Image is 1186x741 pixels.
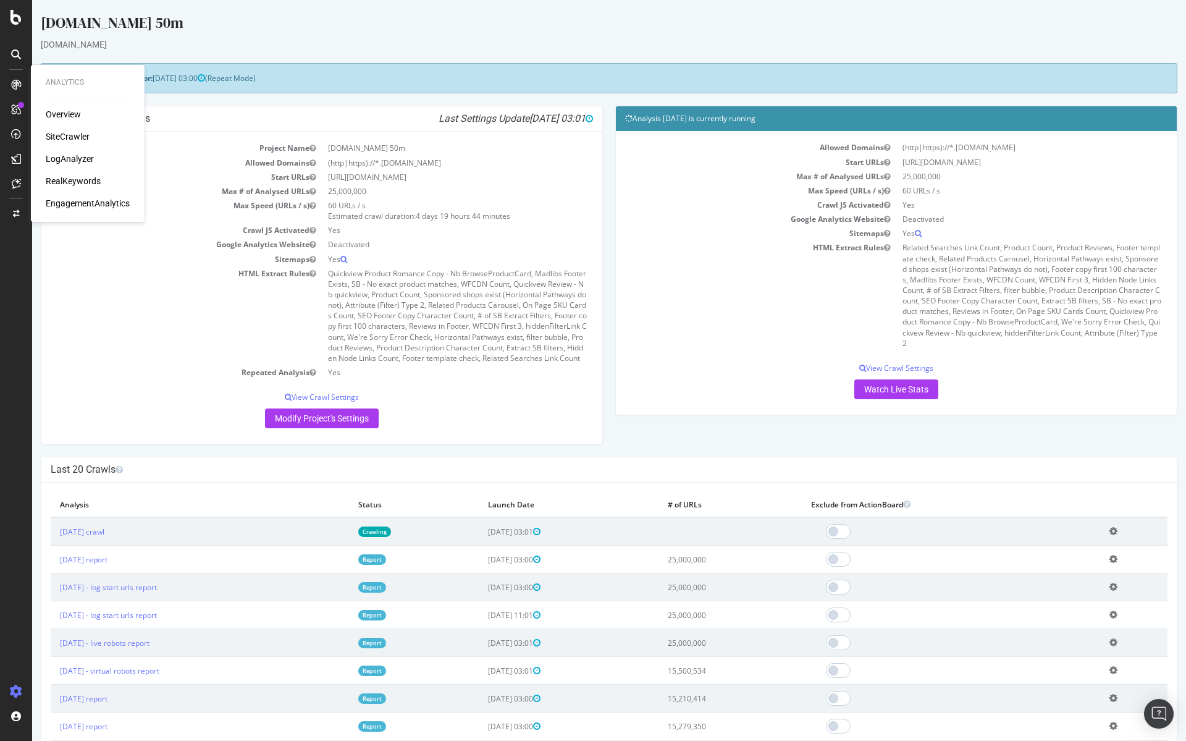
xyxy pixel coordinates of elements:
[290,198,561,223] td: 60 URLs / s Estimated crawl duration:
[864,226,1135,240] td: Yes
[19,492,317,517] th: Analysis
[290,365,561,379] td: Yes
[1144,699,1174,729] div: Open Intercom Messenger
[19,464,1135,476] h4: Last 20 Crawls
[497,112,561,124] span: [DATE] 03:01
[593,169,864,184] td: Max # of Analysed URLs
[456,693,508,704] span: [DATE] 03:00
[19,252,290,266] td: Sitemaps
[9,63,1145,93] div: (Repeat Mode)
[626,629,770,657] td: 25,000,000
[9,12,1145,38] div: [DOMAIN_NAME] 50m
[456,554,508,565] span: [DATE] 03:00
[19,266,290,365] td: HTML Extract Rules
[46,130,90,143] a: SiteCrawler
[864,198,1135,212] td: Yes
[593,140,864,155] td: Allowed Domains
[326,527,359,537] a: Crawling
[290,266,561,365] td: Quickview Product Romance Copy - Nb BrowseProductCard, Madlibs Footer Exists, SB - No exact produ...
[822,379,906,399] a: Watch Live Stats
[626,574,770,601] td: 25,000,000
[28,554,75,565] a: [DATE] report
[326,582,354,593] a: Report
[46,197,130,210] a: EngagementAnalytics
[593,184,864,198] td: Max Speed (URLs / s)
[46,108,81,121] a: Overview
[28,610,125,620] a: [DATE] - log start urls report
[593,155,864,169] td: Start URLs
[406,112,561,125] i: Last Settings Update
[593,363,1135,373] p: View Crawl Settings
[326,638,354,648] a: Report
[28,638,117,648] a: [DATE] - live robots report
[19,141,290,155] td: Project Name
[19,392,561,402] p: View Crawl Settings
[456,582,508,593] span: [DATE] 03:00
[19,184,290,198] td: Max # of Analysed URLs
[456,527,508,537] span: [DATE] 03:01
[19,170,290,184] td: Start URLs
[384,211,478,221] span: 4 days 19 hours 44 minutes
[290,237,561,252] td: Deactivated
[770,492,1068,517] th: Exclude from ActionBoard
[28,527,72,537] a: [DATE] crawl
[9,38,1145,51] div: [DOMAIN_NAME]
[326,721,354,732] a: Report
[290,184,561,198] td: 25,000,000
[326,554,354,565] a: Report
[28,666,127,676] a: [DATE] - virtual robots report
[447,492,626,517] th: Launch Date
[593,240,864,350] td: HTML Extract Rules
[28,721,75,732] a: [DATE] report
[593,212,864,226] td: Google Analytics Website
[326,610,354,620] a: Report
[326,693,354,704] a: Report
[19,156,290,170] td: Allowed Domains
[626,657,770,685] td: 15,500,534
[593,112,1135,125] h4: Analysis [DATE] is currently running
[626,601,770,629] td: 25,000,000
[864,155,1135,169] td: [URL][DOMAIN_NAME]
[593,198,864,212] td: Crawl JS Activated
[593,226,864,240] td: Sitemaps
[290,223,561,237] td: Yes
[456,721,508,732] span: [DATE] 03:00
[626,492,770,517] th: # of URLs
[626,685,770,713] td: 15,210,414
[233,409,347,428] a: Modify Project's Settings
[326,666,354,676] a: Report
[19,237,290,252] td: Google Analytics Website
[19,365,290,379] td: Repeated Analysis
[626,546,770,574] td: 25,000,000
[28,693,75,704] a: [DATE] report
[19,112,561,125] h4: Project Global Settings
[120,73,173,83] span: [DATE] 03:00
[626,713,770,740] td: 15,279,350
[317,492,447,517] th: Status
[46,153,94,165] a: LogAnalyzer
[19,198,290,223] td: Max Speed (URLs / s)
[864,184,1135,198] td: 60 URLs / s
[28,582,125,593] a: [DATE] - log start urls report
[290,252,561,266] td: Yes
[46,77,130,88] div: Analytics
[456,638,508,648] span: [DATE] 03:01
[19,73,120,83] strong: Next Launch Scheduled for:
[456,666,508,676] span: [DATE] 03:01
[46,175,101,187] a: RealKeywords
[290,170,561,184] td: [URL][DOMAIN_NAME]
[19,223,290,237] td: Crawl JS Activated
[456,610,508,620] span: [DATE] 11:01
[864,169,1135,184] td: 25,000,000
[290,156,561,170] td: (http|https)://*.[DOMAIN_NAME]
[290,141,561,155] td: [DOMAIN_NAME] 50m
[864,212,1135,226] td: Deactivated
[864,140,1135,155] td: (http|https)://*.[DOMAIN_NAME]
[864,240,1135,350] td: Related Searches Link Count, Product Count, Product Reviews, Footer template check, Related Produ...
